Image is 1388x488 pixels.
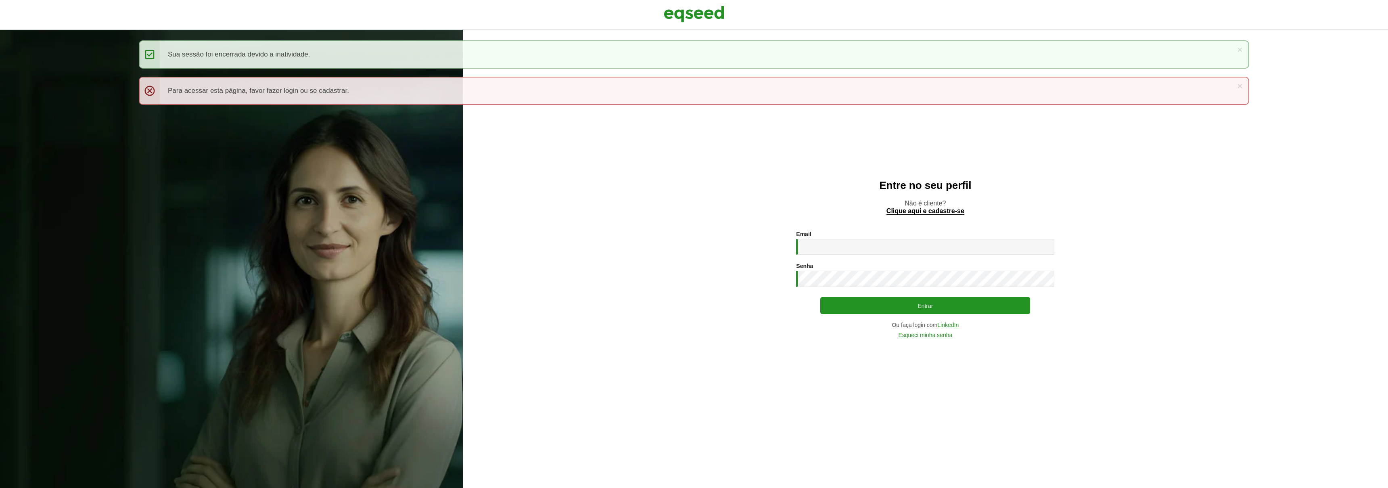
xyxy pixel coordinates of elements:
[796,322,1054,328] div: Ou faça login com
[479,180,1372,191] h2: Entre no seu perfil
[1237,45,1242,54] a: ×
[886,208,964,215] a: Clique aqui e cadastre-se
[796,263,813,269] label: Senha
[139,77,1249,105] div: Para acessar esta página, favor fazer login ou se cadastrar.
[796,231,811,237] label: Email
[1237,82,1242,90] a: ×
[937,322,959,328] a: LinkedIn
[479,199,1372,215] p: Não é cliente?
[139,40,1249,69] div: Sua sessão foi encerrada devido a inatividade.
[664,4,724,24] img: EqSeed Logo
[898,332,952,338] a: Esqueci minha senha
[820,297,1030,314] button: Entrar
